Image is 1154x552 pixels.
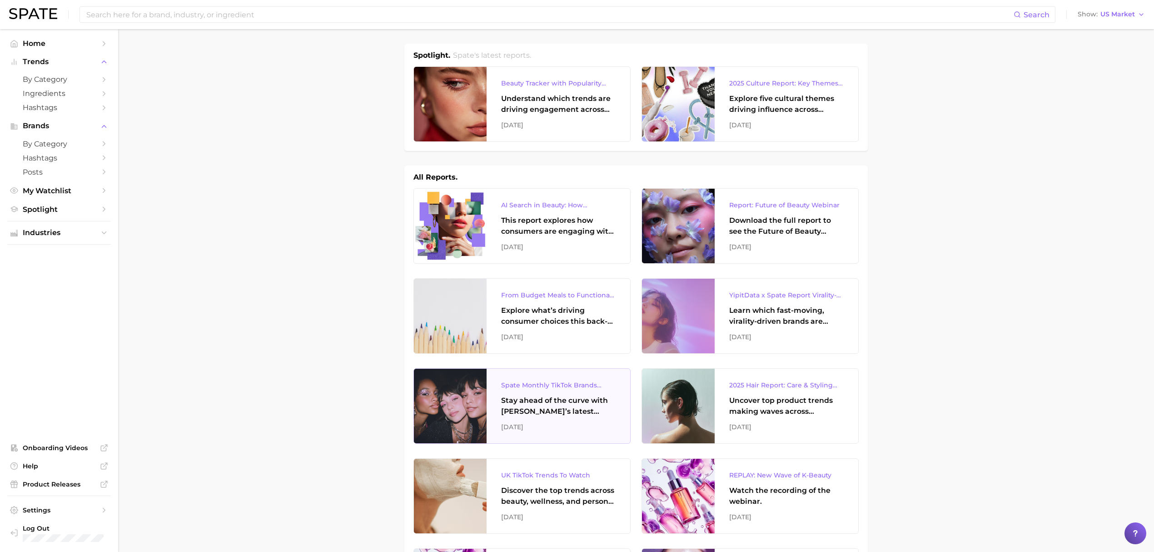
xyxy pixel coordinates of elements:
[413,368,631,444] a: Spate Monthly TikTok Brands TrackerStay ahead of the curve with [PERSON_NAME]’s latest monthly tr...
[7,459,111,473] a: Help
[23,480,95,488] span: Product Releases
[9,8,57,19] img: SPATE
[23,103,95,112] span: Hashtags
[1024,10,1050,19] span: Search
[642,188,859,264] a: Report: Future of Beauty WebinarDownload the full report to see the Future of Beauty trends we un...
[7,522,111,545] a: Log out. Currently logged in with e-mail michelle.ng@mavbeautybrands.com.
[501,305,616,327] div: Explore what’s driving consumer choices this back-to-school season From budget-friendly meals to ...
[642,458,859,534] a: REPLAY: New Wave of K-BeautyWatch the recording of the webinar.[DATE]
[642,368,859,444] a: 2025 Hair Report: Care & Styling ProductsUncover top product trends making waves across platforms...
[413,66,631,142] a: Beauty Tracker with Popularity IndexUnderstand which trends are driving engagement across platfor...
[7,86,111,100] a: Ingredients
[23,462,95,470] span: Help
[23,39,95,48] span: Home
[7,226,111,240] button: Industries
[501,200,616,211] div: AI Search in Beauty: How Consumers Are Using ChatGPT vs. Google Search
[501,395,616,417] div: Stay ahead of the curve with [PERSON_NAME]’s latest monthly tracker, spotlighting the fastest-gro...
[23,154,95,162] span: Hashtags
[7,165,111,179] a: Posts
[23,168,95,176] span: Posts
[729,470,844,481] div: REPLAY: New Wave of K-Beauty
[23,58,95,66] span: Trends
[501,78,616,89] div: Beauty Tracker with Popularity Index
[7,151,111,165] a: Hashtags
[7,100,111,115] a: Hashtags
[501,93,616,115] div: Understand which trends are driving engagement across platforms in the skin, hair, makeup, and fr...
[23,89,95,98] span: Ingredients
[501,241,616,252] div: [DATE]
[501,470,616,481] div: UK TikTok Trends To Watch
[23,140,95,148] span: by Category
[413,172,458,183] h1: All Reports.
[501,331,616,342] div: [DATE]
[7,441,111,455] a: Onboarding Videos
[729,331,844,342] div: [DATE]
[7,72,111,86] a: by Category
[23,122,95,130] span: Brands
[413,458,631,534] a: UK TikTok Trends To WatchDiscover the top trends across beauty, wellness, and personal care on Ti...
[729,485,844,507] div: Watch the recording of the webinar.
[7,202,111,216] a: Spotlight
[729,305,844,327] div: Learn which fast-moving, virality-driven brands are leading the pack, the risks of viral growth, ...
[729,120,844,130] div: [DATE]
[7,184,111,198] a: My Watchlist
[501,120,616,130] div: [DATE]
[413,278,631,354] a: From Budget Meals to Functional Snacks: Food & Beverage Trends Shaping Consumer Behavior This Sch...
[501,512,616,522] div: [DATE]
[413,188,631,264] a: AI Search in Beauty: How Consumers Are Using ChatGPT vs. Google SearchThis report explores how co...
[7,55,111,69] button: Trends
[23,444,95,452] span: Onboarding Videos
[642,278,859,354] a: YipitData x Spate Report Virality-Driven Brands Are Taking a Slice of the Beauty PieLearn which f...
[729,200,844,211] div: Report: Future of Beauty Webinar
[7,137,111,151] a: by Category
[23,205,95,214] span: Spotlight
[501,422,616,432] div: [DATE]
[729,380,844,391] div: 2025 Hair Report: Care & Styling Products
[642,66,859,142] a: 2025 Culture Report: Key Themes That Are Shaping Consumer DemandExplore five cultural themes driv...
[7,477,111,491] a: Product Releases
[729,78,844,89] div: 2025 Culture Report: Key Themes That Are Shaping Consumer Demand
[23,506,95,514] span: Settings
[729,395,844,417] div: Uncover top product trends making waves across platforms — along with key insights into benefits,...
[501,290,616,301] div: From Budget Meals to Functional Snacks: Food & Beverage Trends Shaping Consumer Behavior This Sch...
[729,512,844,522] div: [DATE]
[1100,12,1135,17] span: US Market
[729,215,844,237] div: Download the full report to see the Future of Beauty trends we unpacked during the webinar.
[7,503,111,517] a: Settings
[453,50,531,61] h2: Spate's latest reports.
[729,422,844,432] div: [DATE]
[23,229,95,237] span: Industries
[23,75,95,84] span: by Category
[7,119,111,133] button: Brands
[729,290,844,301] div: YipitData x Spate Report Virality-Driven Brands Are Taking a Slice of the Beauty Pie
[413,50,450,61] h1: Spotlight.
[85,7,1014,22] input: Search here for a brand, industry, or ingredient
[501,380,616,391] div: Spate Monthly TikTok Brands Tracker
[729,93,844,115] div: Explore five cultural themes driving influence across beauty, food, and pop culture.
[23,524,140,532] span: Log Out
[23,186,95,195] span: My Watchlist
[7,36,111,50] a: Home
[501,485,616,507] div: Discover the top trends across beauty, wellness, and personal care on TikTok [GEOGRAPHIC_DATA].
[1078,12,1098,17] span: Show
[1075,9,1147,20] button: ShowUS Market
[729,241,844,252] div: [DATE]
[501,215,616,237] div: This report explores how consumers are engaging with AI-powered search tools — and what it means ...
